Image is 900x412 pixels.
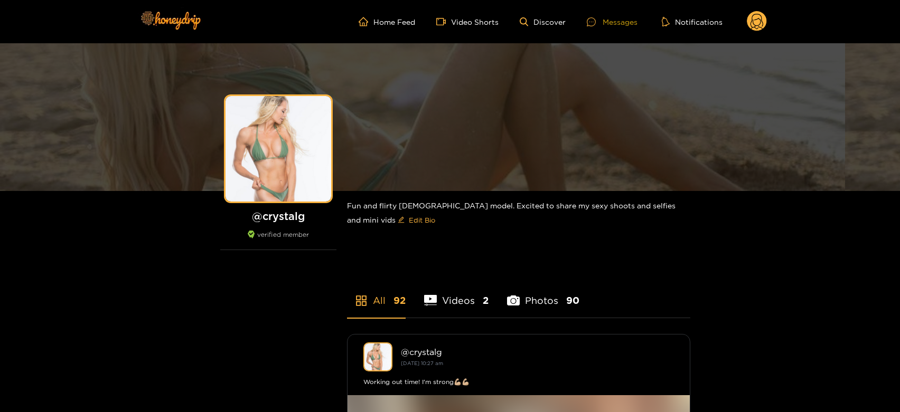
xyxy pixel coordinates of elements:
span: home [359,17,373,26]
div: @ crystalg [401,347,674,357]
span: 90 [566,294,579,307]
div: Working out time! I'm strong💪🏼💪🏼 [363,377,674,387]
span: Edit Bio [409,215,435,225]
li: Videos [424,270,489,318]
li: All [347,270,406,318]
a: Discover [520,17,566,26]
div: Fun and flirty [DEMOGRAPHIC_DATA] model. Excited to share my sexy shoots and selfies and mini vids [347,191,690,237]
span: video-camera [436,17,451,26]
li: Photos [507,270,579,318]
button: editEdit Bio [396,212,437,228]
a: Video Shorts [436,17,499,26]
span: 2 [483,294,489,307]
span: appstore [355,294,368,307]
small: [DATE] 10:27 am [401,360,443,366]
a: Home Feed [359,17,415,26]
img: crystalg [363,342,392,371]
div: verified member [220,231,336,250]
div: Messages [587,16,637,28]
span: edit [398,216,405,224]
span: 92 [393,294,406,307]
h1: @ crystalg [220,209,336,223]
button: Notifications [659,16,726,27]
